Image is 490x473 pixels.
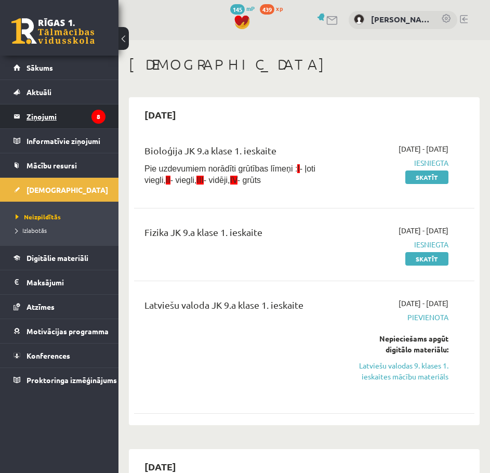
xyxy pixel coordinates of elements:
span: Sākums [27,63,53,72]
a: Izlabotās [16,226,108,235]
span: Pievienota [357,312,448,323]
span: Motivācijas programma [27,326,109,336]
span: mP [246,4,255,12]
span: xp [276,4,283,12]
span: 439 [260,4,274,15]
a: [DEMOGRAPHIC_DATA] [14,178,105,202]
span: Mācību resursi [27,161,77,170]
span: II [166,176,170,185]
div: Fizika JK 9.a klase 1. ieskaite [144,225,342,244]
legend: Ziņojumi [27,104,105,128]
span: Atzīmes [27,302,55,311]
a: Mācību resursi [14,153,105,177]
span: [DATE] - [DATE] [399,298,448,309]
span: Pie uzdevumiem norādīti grūtības līmeņi : - ļoti viegli, - viegli, - vidēji, - grūts [144,164,315,185]
h2: [DATE] [134,102,187,127]
span: Aktuāli [27,87,51,97]
a: Proktoringa izmēģinājums [14,368,105,392]
div: Latviešu valoda JK 9.a klase 1. ieskaite [144,298,342,317]
span: 145 [230,4,245,15]
span: [DATE] - [DATE] [399,225,448,236]
span: Digitālie materiāli [27,253,88,262]
a: Maksājumi [14,270,105,294]
span: [DEMOGRAPHIC_DATA] [27,185,108,194]
a: 145 mP [230,4,255,12]
span: Neizpildītās [16,213,61,221]
a: Konferences [14,344,105,367]
span: IV [230,176,237,185]
a: Digitālie materiāli [14,246,105,270]
span: Konferences [27,351,70,360]
span: [DATE] - [DATE] [399,143,448,154]
a: Ziņojumi8 [14,104,105,128]
a: Atzīmes [14,295,105,319]
a: [PERSON_NAME] [371,14,431,25]
span: III [196,176,203,185]
a: Informatīvie ziņojumi [14,129,105,153]
a: Sākums [14,56,105,80]
a: Motivācijas programma [14,319,105,343]
span: I [297,164,299,173]
a: Neizpildītās [16,212,108,221]
legend: Maksājumi [27,270,105,294]
span: Izlabotās [16,226,47,234]
a: Aktuāli [14,80,105,104]
h1: [DEMOGRAPHIC_DATA] [129,56,480,73]
a: Skatīt [405,252,448,266]
span: Iesniegta [357,239,448,250]
legend: Informatīvie ziņojumi [27,129,105,153]
a: Skatīt [405,170,448,184]
div: Bioloģija JK 9.a klase 1. ieskaite [144,143,342,163]
a: Latviešu valodas 9. klases 1. ieskaites mācību materiāls [357,360,448,382]
span: Iesniegta [357,157,448,168]
a: 439 xp [260,4,288,12]
img: Jaromirs Četčikovs [354,14,364,24]
div: Nepieciešams apgūt digitālo materiālu: [357,333,448,355]
i: 8 [91,110,105,124]
a: Rīgas 1. Tālmācības vidusskola [11,18,95,44]
span: Proktoringa izmēģinājums [27,375,117,385]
